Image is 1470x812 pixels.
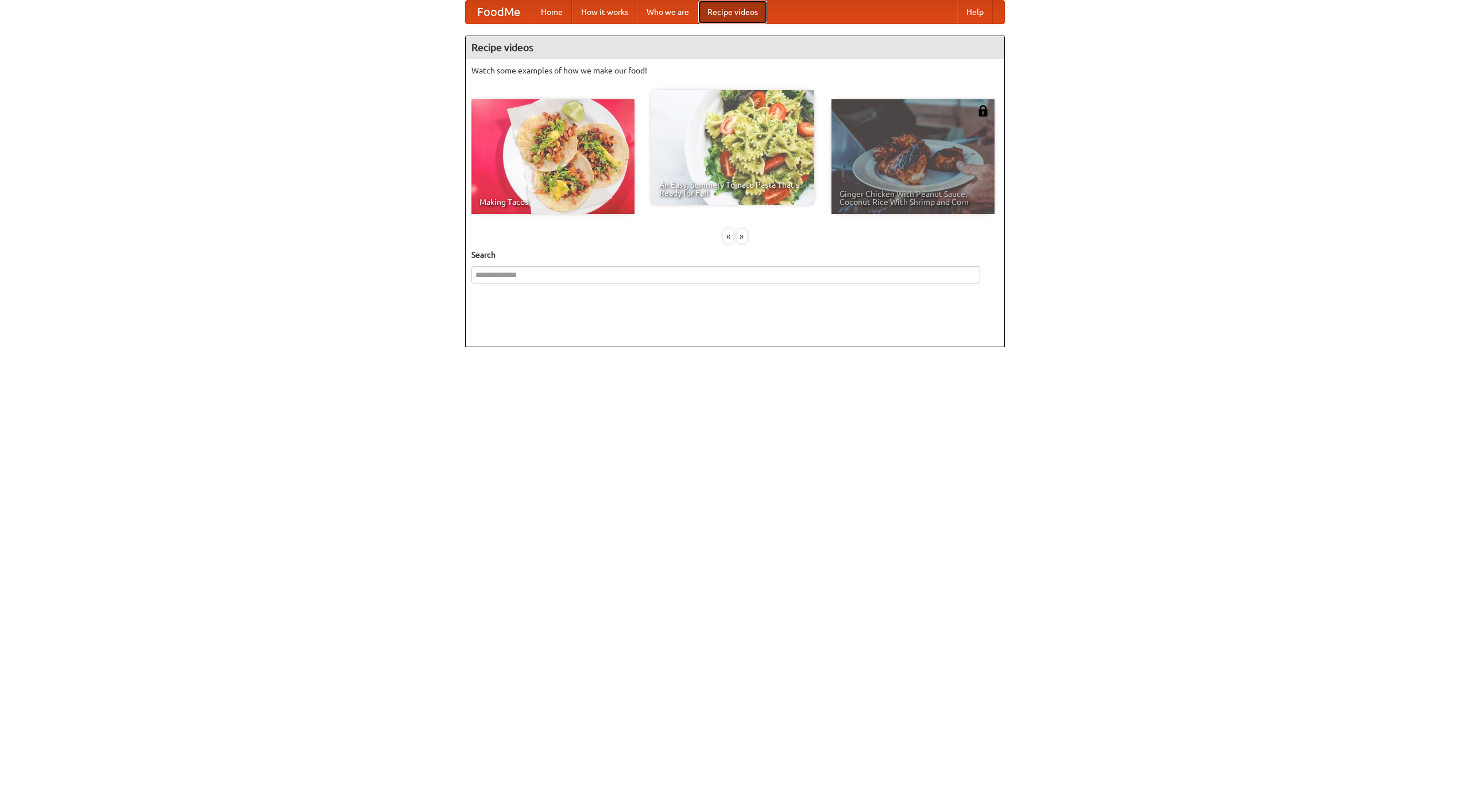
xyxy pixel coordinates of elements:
a: Who we are [637,1,698,24]
div: « [723,229,733,243]
a: Help [957,1,993,24]
h5: Search [471,249,999,261]
span: Making Tacos [479,198,626,206]
a: An Easy, Summery Tomato Pasta That's Ready for Fall [651,90,814,205]
p: Watch some examples of how we make our food! [471,65,999,76]
img: 483408.png [977,105,989,116]
a: FoodMe [466,1,532,24]
a: Recipe videos [698,1,767,24]
div: » [737,229,747,243]
span: An Easy, Summery Tomato Pasta That's Ready for Fall [659,181,806,197]
a: Home [532,1,572,24]
a: Making Tacos [471,99,635,214]
h4: Recipe videos [466,36,1004,59]
a: How it works [572,1,637,24]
